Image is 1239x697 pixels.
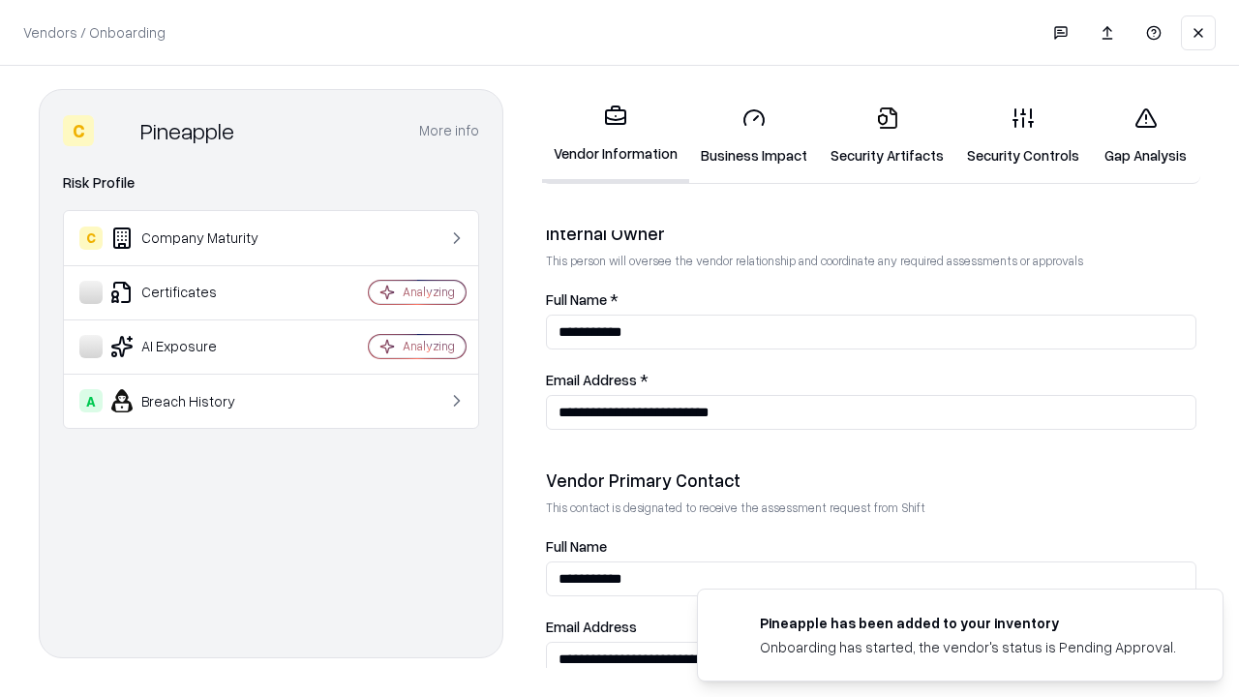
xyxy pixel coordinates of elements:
p: This person will oversee the vendor relationship and coordinate any required assessments or appro... [546,253,1196,269]
div: Onboarding has started, the vendor's status is Pending Approval. [760,637,1176,657]
div: Pineapple [140,115,234,146]
label: Email Address * [546,373,1196,387]
div: AI Exposure [79,335,311,358]
button: More info [419,113,479,148]
label: Full Name * [546,292,1196,307]
div: Analyzing [403,284,455,300]
p: Vendors / Onboarding [23,22,166,43]
div: C [63,115,94,146]
div: Company Maturity [79,227,311,250]
a: Business Impact [689,91,819,181]
img: Pineapple [102,115,133,146]
a: Security Artifacts [819,91,955,181]
p: This contact is designated to receive the assessment request from Shift [546,500,1196,516]
div: Internal Owner [546,222,1196,245]
div: Vendor Primary Contact [546,469,1196,492]
a: Vendor Information [542,89,689,183]
img: pineappleenergy.com [721,613,744,636]
div: Pineapple has been added to your inventory [760,613,1176,633]
label: Full Name [546,539,1196,554]
div: Risk Profile [63,171,479,195]
div: Breach History [79,389,311,412]
div: Certificates [79,281,311,304]
label: Email Address [546,620,1196,634]
a: Security Controls [955,91,1091,181]
a: Gap Analysis [1091,91,1200,181]
div: A [79,389,103,412]
div: C [79,227,103,250]
div: Analyzing [403,338,455,354]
